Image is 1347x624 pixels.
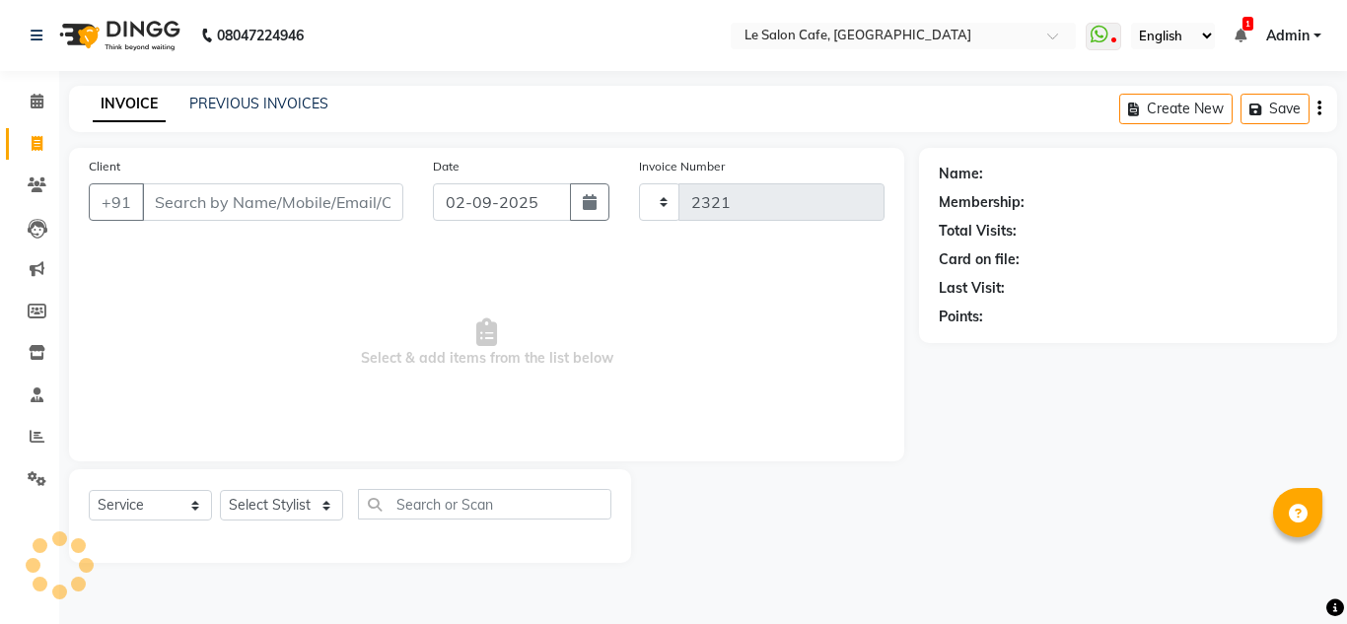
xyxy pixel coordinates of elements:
a: PREVIOUS INVOICES [189,95,328,112]
label: Invoice Number [639,158,725,175]
a: 1 [1235,27,1246,44]
label: Date [433,158,460,175]
button: Save [1241,94,1310,124]
div: Total Visits: [939,221,1017,242]
span: Select & add items from the list below [89,244,885,442]
div: Card on file: [939,249,1020,270]
button: +91 [89,183,144,221]
div: Last Visit: [939,278,1005,299]
div: Name: [939,164,983,184]
img: logo [50,8,185,63]
span: 1 [1242,17,1253,31]
b: 08047224946 [217,8,304,63]
span: Admin [1266,26,1310,46]
input: Search or Scan [358,489,611,520]
a: INVOICE [93,87,166,122]
button: Create New [1119,94,1233,124]
div: Membership: [939,192,1025,213]
div: Points: [939,307,983,327]
input: Search by Name/Mobile/Email/Code [142,183,403,221]
label: Client [89,158,120,175]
